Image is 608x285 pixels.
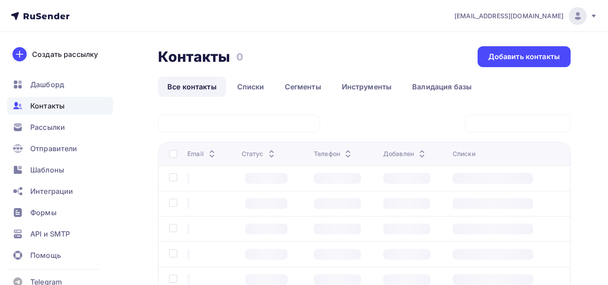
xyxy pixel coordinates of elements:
[403,76,481,97] a: Валидация базы
[7,204,113,221] a: Формы
[30,79,64,90] span: Дашборд
[7,161,113,179] a: Шаблоны
[187,149,217,158] div: Email
[383,149,427,158] div: Добавлен
[314,149,353,158] div: Телефон
[454,7,597,25] a: [EMAIL_ADDRESS][DOMAIN_NAME]
[30,165,64,175] span: Шаблоны
[30,143,77,154] span: Отправители
[30,122,65,132] span: Рассылки
[30,250,61,261] span: Помощь
[30,229,70,239] span: API и SMTP
[158,76,226,97] a: Все контакты
[7,97,113,115] a: Контакты
[7,140,113,157] a: Отправители
[228,76,274,97] a: Списки
[30,100,65,111] span: Контакты
[276,76,331,97] a: Сегменты
[32,49,98,60] div: Создать рассылку
[453,149,475,158] div: Списки
[242,149,277,158] div: Статус
[7,76,113,93] a: Дашборд
[236,51,243,63] h3: 0
[332,76,401,97] a: Инструменты
[30,186,73,197] span: Интеграции
[454,12,563,20] span: [EMAIL_ADDRESS][DOMAIN_NAME]
[488,52,560,62] div: Добавить контакты
[30,207,57,218] span: Формы
[158,48,230,66] h2: Контакты
[7,118,113,136] a: Рассылки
